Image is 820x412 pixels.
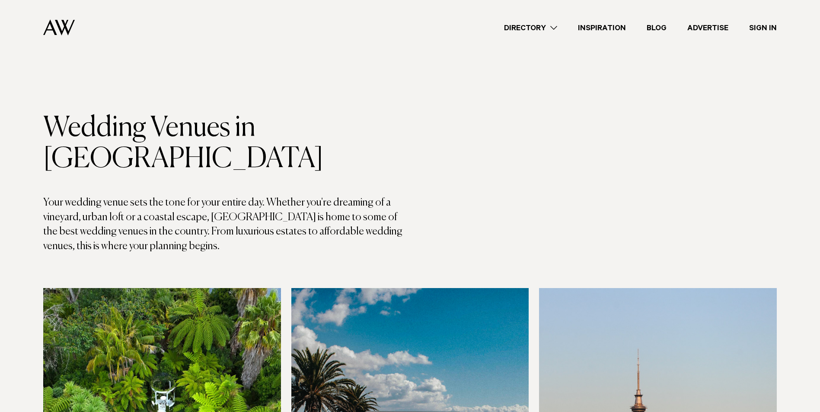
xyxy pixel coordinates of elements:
p: Your wedding venue sets the tone for your entire day. Whether you're dreaming of a vineyard, urba... [43,196,410,254]
img: Auckland Weddings Logo [43,19,75,35]
a: Sign In [739,22,787,34]
h1: Wedding Venues in [GEOGRAPHIC_DATA] [43,113,410,175]
a: Blog [636,22,677,34]
a: Inspiration [568,22,636,34]
a: Advertise [677,22,739,34]
a: Directory [494,22,568,34]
